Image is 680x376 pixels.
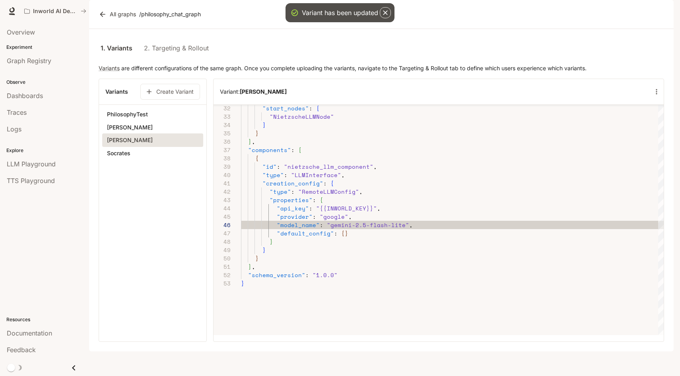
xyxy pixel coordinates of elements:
[262,104,309,112] span: "start_nodes"
[240,88,287,95] b: [PERSON_NAME]
[241,279,245,287] span: }
[99,39,664,58] div: lab API tabs example
[309,204,313,212] span: :
[291,187,295,196] span: :
[255,154,259,162] span: {
[377,204,381,212] span: ,
[313,196,316,204] span: :
[302,8,378,17] div: Variant has been updated
[99,64,664,72] p: are different configurations of the same graph. Once you complete uploading the variants, navigat...
[248,262,252,271] span: ]
[277,204,309,212] span: "api_key"
[214,237,231,246] div: 48
[214,229,231,237] div: 47
[214,104,231,112] div: 32
[214,179,231,187] div: 41
[262,162,277,171] span: "id"
[102,147,203,160] button: Socrates
[409,221,413,229] span: ,
[214,146,231,154] div: 37
[248,146,291,154] span: "components"
[220,88,287,96] h6: Variant:
[298,187,359,196] span: "RemoteLLMConfig"
[313,271,338,279] span: "1.0.0"
[139,10,201,18] p: / philosophy_chat_graph
[255,129,259,137] span: }
[284,162,373,171] span: "nietzsche_llm_component"
[144,39,209,58] a: 2. Targeting & Rollout
[105,88,128,96] h6: Variants
[277,162,280,171] span: :
[262,121,266,129] span: ]
[305,271,309,279] span: :
[214,212,231,221] div: 45
[97,6,139,22] a: All graphs
[252,137,255,146] span: ,
[214,121,231,129] div: 34
[102,108,203,121] button: PhilosophyTest
[214,279,231,287] div: 53
[262,171,284,179] span: "type"
[359,187,363,196] span: ,
[316,204,377,212] span: "{{INWORLD_KEY}}"
[309,104,313,112] span: :
[291,146,295,154] span: :
[320,221,323,229] span: :
[262,179,323,187] span: "creation_config"
[270,187,291,196] span: "type"
[140,84,200,100] button: Create Variant
[214,137,231,146] div: 36
[102,133,203,147] button: [PERSON_NAME]
[277,221,320,229] span: "model_name"
[323,179,327,187] span: :
[316,104,320,112] span: [
[255,254,259,262] span: }
[277,229,334,237] span: "default_config"
[373,162,377,171] span: ,
[214,112,231,121] div: 33
[99,65,120,71] a: Variants
[327,221,409,229] span: "gemini-2.5-flash-lite"
[214,262,231,271] div: 51
[341,229,345,237] span: {
[345,229,348,237] span: }
[102,121,203,134] button: [PERSON_NAME]
[313,212,316,221] span: :
[214,129,231,137] div: 35
[262,246,266,254] span: }
[214,196,231,204] div: 43
[320,196,323,204] span: {
[298,146,302,154] span: [
[334,229,338,237] span: :
[291,171,341,179] span: "LLMInterface"
[99,39,134,58] a: 1. Variants
[33,8,78,15] p: Inworld AI Demos
[214,254,231,262] div: 50
[214,154,231,162] div: 38
[252,262,255,271] span: ,
[277,212,313,221] span: "provider"
[248,271,305,279] span: "schema_version"
[248,137,252,146] span: ]
[21,3,90,19] button: All workspaces
[270,196,313,204] span: "properties"
[214,246,231,254] div: 49
[214,171,231,179] div: 40
[214,187,231,196] div: 42
[270,112,334,121] span: "NietzscheLLMNode"
[341,171,345,179] span: ,
[270,237,273,246] span: }
[214,162,231,171] div: 39
[214,221,231,229] div: 46
[330,179,334,187] span: {
[214,204,231,212] div: 44
[214,271,231,279] div: 52
[348,212,352,221] span: ,
[284,171,288,179] span: :
[320,212,348,221] span: "google"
